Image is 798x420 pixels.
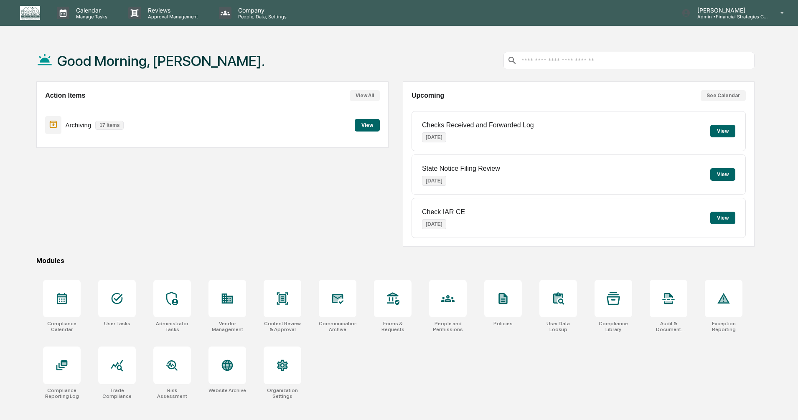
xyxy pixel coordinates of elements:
div: Forms & Requests [374,321,412,332]
div: User Data Lookup [539,321,577,332]
button: View [710,168,735,181]
p: [PERSON_NAME] [691,7,768,14]
div: Compliance Library [595,321,632,332]
div: Risk Assessment [153,387,191,399]
div: Vendor Management [208,321,246,332]
div: People and Permissions [429,321,467,332]
p: [DATE] [422,176,446,186]
div: Trade Compliance [98,387,136,399]
button: View [355,119,380,132]
p: [DATE] [422,219,446,229]
h1: Good Morning, [PERSON_NAME]. [57,53,265,69]
div: Compliance Calendar [43,321,81,332]
p: Manage Tasks [69,14,112,20]
a: View [355,121,380,129]
div: Communications Archive [319,321,356,332]
p: People, Data, Settings [231,14,291,20]
p: Archiving [66,121,91,129]
p: State Notice Filing Review [422,165,500,172]
p: Check IAR CE [422,208,465,216]
button: View [710,125,735,137]
button: View [710,212,735,224]
h2: Action Items [45,92,85,99]
div: Exception Reporting [705,321,742,332]
div: Administrator Tasks [153,321,191,332]
p: [DATE] [422,132,446,142]
p: Calendar [69,7,112,14]
div: Website Archive [208,387,246,393]
p: Company [231,7,291,14]
button: See Calendar [701,90,746,101]
img: logo [20,6,40,20]
div: Policies [493,321,513,326]
div: Content Review & Approval [264,321,301,332]
div: Compliance Reporting Log [43,387,81,399]
div: Modules [36,257,755,265]
div: User Tasks [104,321,130,326]
p: Checks Received and Forwarded Log [422,121,534,129]
div: Organization Settings [264,387,301,399]
button: View All [350,90,380,101]
p: Approval Management [141,14,202,20]
p: Reviews [141,7,202,14]
div: Audit & Document Logs [650,321,687,332]
p: 17 items [95,121,124,130]
p: Admin • Financial Strategies Group (FSG) [691,14,768,20]
h2: Upcoming [412,92,444,99]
